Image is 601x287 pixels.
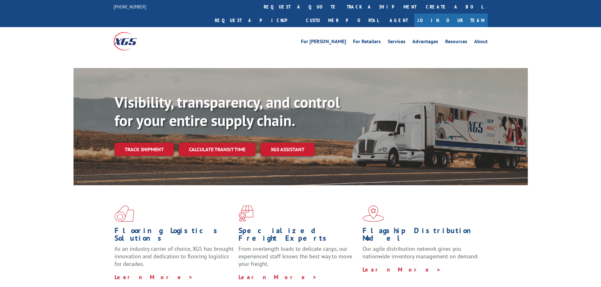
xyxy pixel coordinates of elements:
[474,39,488,46] a: About
[261,143,315,156] a: XGS ASSISTANT
[353,39,381,46] a: For Retailers
[239,245,358,273] p: From overlength loads to delicate cargo, our experienced staff knows the best way to move your fr...
[239,205,253,222] img: xgs-icon-focused-on-flooring-red
[210,14,301,27] a: Request a pickup
[115,273,193,281] a: Learn More >
[362,205,384,222] img: xgs-icon-flagship-distribution-model-red
[114,3,146,10] a: [PHONE_NUMBER]
[301,14,383,27] a: Customer Portal
[239,273,317,281] a: Learn More >
[301,39,346,46] a: For [PERSON_NAME]
[115,205,134,222] img: xgs-icon-total-supply-chain-intelligence-red
[239,227,358,245] h1: Specialized Freight Experts
[115,245,233,267] span: As an industry carrier of choice, XGS has brought innovation and dedication to flooring logistics...
[383,14,414,27] a: Agent
[362,266,441,273] a: Learn More >
[115,92,340,130] b: Visibility, transparency, and control for your entire supply chain.
[115,227,234,245] h1: Flooring Logistics Solutions
[115,143,174,156] a: Track shipment
[179,143,256,156] a: Calculate transit time
[445,39,467,46] a: Resources
[362,227,482,245] h1: Flagship Distribution Model
[412,39,438,46] a: Advantages
[388,39,405,46] a: Services
[362,245,479,260] span: Our agile distribution network gives you nationwide inventory management on demand.
[414,14,488,27] a: Join Our Team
